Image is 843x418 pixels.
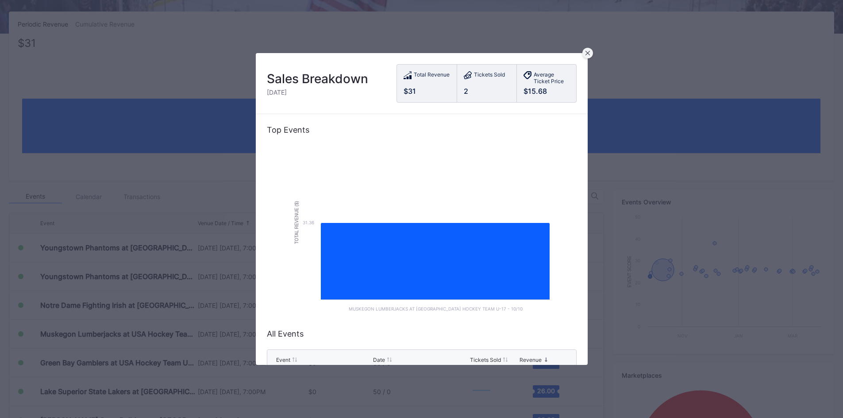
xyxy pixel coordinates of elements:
[294,201,299,244] text: Total Revenue ($)
[348,306,522,311] text: Muskegon Lumberjacks at [GEOGRAPHIC_DATA] Hockey Team U-17 - 10/10
[524,87,570,96] div: $15.68
[470,357,501,363] div: Tickets Sold
[373,357,385,363] div: Date
[267,125,577,134] div: Top Events
[267,71,368,86] div: Sales Breakdown
[276,357,290,363] div: Event
[267,329,577,338] div: All Events
[414,71,450,81] div: Total Revenue
[289,141,554,318] svg: Chart title
[404,87,450,96] div: $31
[534,71,570,84] div: Average Ticket Price
[267,88,368,96] div: [DATE]
[464,87,510,96] div: 2
[520,357,542,363] div: Revenue
[303,220,314,225] text: 31.36
[474,71,505,81] div: Tickets Sold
